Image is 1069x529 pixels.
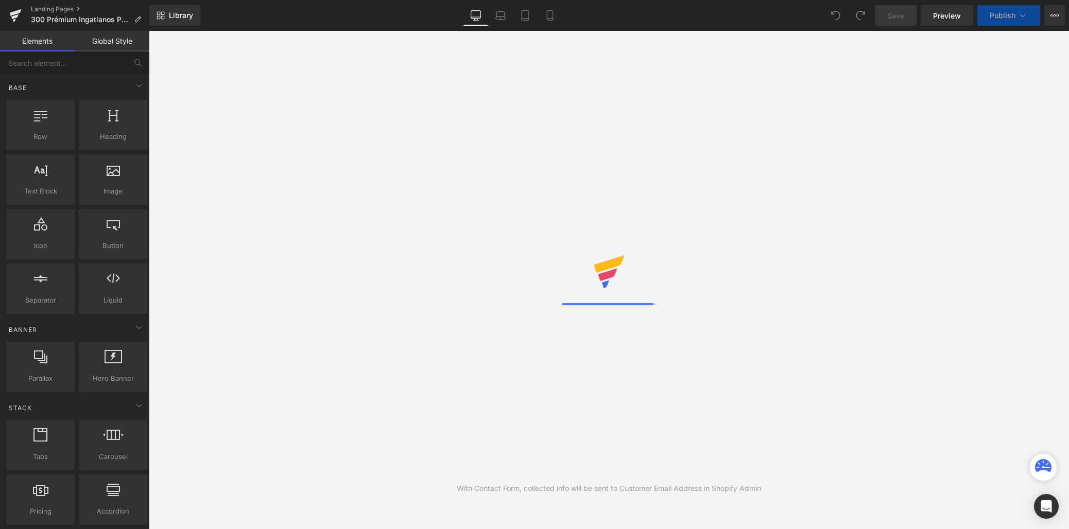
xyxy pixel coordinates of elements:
[82,373,144,384] span: Hero Banner
[8,83,28,93] span: Base
[8,325,38,334] span: Banner
[9,240,72,251] span: Icon
[9,131,72,142] span: Row
[538,5,562,26] a: Mobile
[933,10,961,21] span: Preview
[977,5,1040,26] button: Publish
[82,240,144,251] span: Button
[9,186,72,197] span: Text Block
[825,5,846,26] button: Undo
[75,31,149,51] a: Global Style
[457,483,761,494] div: With Contact Form, collected info will be sent to Customer Email Address in Shopify Admin
[9,295,72,306] span: Separator
[82,506,144,517] span: Accordion
[82,186,144,197] span: Image
[513,5,538,26] a: Tablet
[463,5,488,26] a: Desktop
[850,5,871,26] button: Redo
[169,11,193,20] span: Library
[488,5,513,26] a: Laptop
[8,403,33,413] span: Stack
[1034,494,1059,519] div: Open Intercom Messenger
[921,5,973,26] a: Preview
[31,5,149,13] a: Landing Pages
[82,451,144,462] span: Carousel
[149,5,200,26] a: New Library
[82,131,144,142] span: Heading
[9,506,72,517] span: Pricing
[9,451,72,462] span: Tabs
[31,15,130,24] span: 300 Prémium Ingatlanos Poszt
[887,10,904,21] span: Save
[82,295,144,306] span: Liquid
[9,373,72,384] span: Parallax
[1044,5,1065,26] button: More
[990,11,1015,20] span: Publish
